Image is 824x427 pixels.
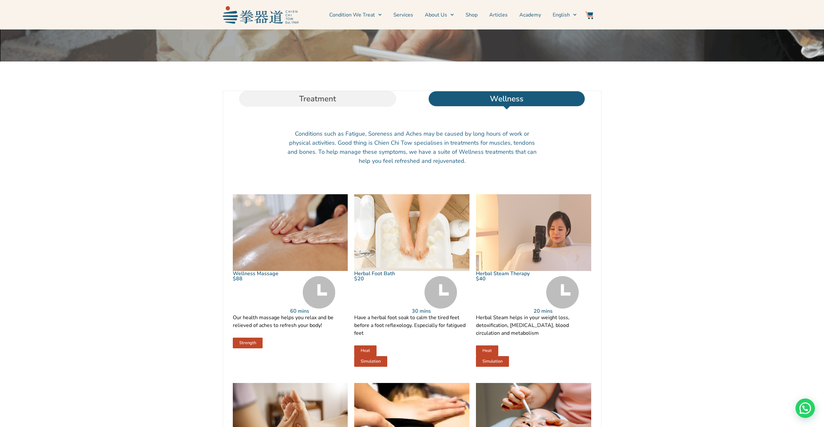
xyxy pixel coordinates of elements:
p: Herbal Steam helps in your weight loss, detoxification, [MEDICAL_DATA], blood circulation and met... [476,314,591,337]
a: Articles [489,7,508,23]
a: Herbal Foot Bath [354,270,395,277]
img: Website Icon-03 [585,11,593,19]
span: English [553,11,570,19]
a: Strength [233,338,263,348]
img: Time Grey [424,276,457,309]
p: Our health massage helps you relax and be relieved of aches to refresh your body! [233,314,348,329]
a: Shop [466,7,478,23]
p: Have a herbal foot soak to calm the tired feet before a foot reflexology. Especially for fatigued... [354,314,469,337]
a: Heat [476,345,498,356]
span: Simulation [361,359,381,364]
span: Strength [239,341,256,345]
p: Conditions such as Fatigue, Soreness and Aches may be caused by long hours of work or physical ac... [288,129,537,165]
p: $40 [476,276,534,281]
a: Herbal Steam Therapy [476,270,530,277]
img: Time Grey [546,276,579,309]
img: Time Grey [303,276,335,309]
nav: Menu [302,7,577,23]
a: About Us [425,7,454,23]
a: Wellness Massage [233,270,278,277]
a: Simulation [476,356,509,367]
span: Simulation [482,359,502,364]
a: Services [393,7,413,23]
span: Heat [482,349,492,353]
p: 30 mins [412,309,469,314]
span: Heat [361,349,370,353]
p: $88 [233,276,290,281]
a: Simulation [354,356,387,367]
a: Heat [354,345,377,356]
p: 20 mins [534,309,591,314]
a: English [553,7,577,23]
p: $20 [354,276,412,281]
a: Academy [519,7,541,23]
a: Condition We Treat [329,7,382,23]
p: 60 mins [290,309,348,314]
